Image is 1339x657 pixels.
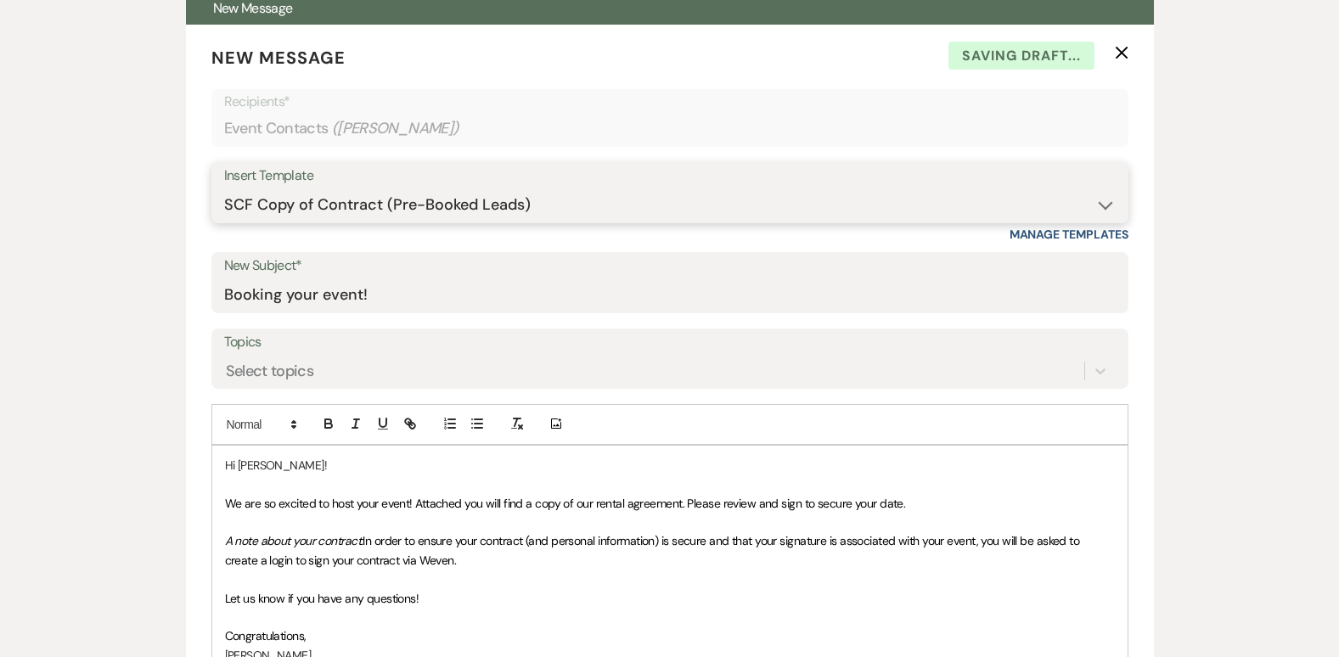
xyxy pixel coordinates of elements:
[211,47,346,69] span: New Message
[225,628,307,643] span: Congratulations,
[225,591,419,606] span: Let us know if you have any questions!
[225,456,1115,474] p: Hi [PERSON_NAME]!
[226,359,314,382] div: Select topics
[225,496,906,511] span: We are so excited to host your event! Attached you will find a copy of our rental agreement. Plea...
[224,330,1116,355] label: Topics
[948,42,1094,70] span: Saving draft...
[1010,227,1128,242] a: Manage Templates
[225,533,1083,567] span: In order to ensure your contract (and personal information) is secure and that your signature is ...
[332,117,459,140] span: ( [PERSON_NAME] )
[224,164,1116,188] div: Insert Template
[224,91,1116,113] p: Recipients*
[225,533,363,548] em: A note about your contract:
[224,254,1116,278] label: New Subject*
[224,112,1116,145] div: Event Contacts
